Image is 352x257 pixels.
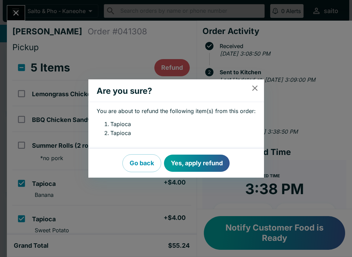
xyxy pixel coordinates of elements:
button: close [246,79,264,97]
p: You are about to refund the following item(s) from this order: [97,108,256,114]
li: Tapioca [110,120,256,129]
button: Yes, apply refund [164,155,230,172]
button: Go back [122,154,161,172]
li: Tapioca [110,129,256,138]
h2: Are you sure? [88,82,250,100]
